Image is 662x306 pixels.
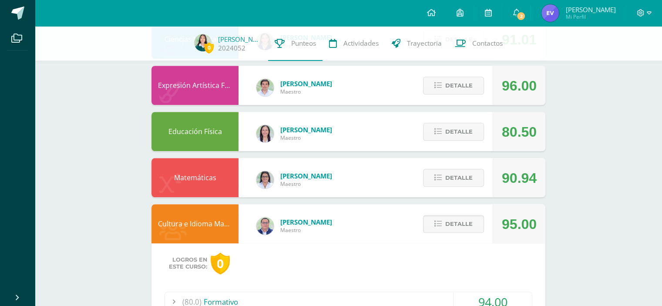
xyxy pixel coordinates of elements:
[516,11,526,21] span: 2
[151,204,239,243] div: Cultura e Idioma Maya, Garífuna o Xinka
[407,39,442,48] span: Trayectoria
[445,124,473,140] span: Detalle
[343,39,379,48] span: Actividades
[291,39,316,48] span: Punteos
[423,169,484,187] button: Detalle
[445,77,473,94] span: Detalle
[280,79,332,88] span: [PERSON_NAME]
[448,26,509,61] a: Contactos
[280,226,332,234] span: Maestro
[280,171,332,180] span: [PERSON_NAME]
[423,77,484,94] button: Detalle
[445,216,473,232] span: Detalle
[423,123,484,141] button: Detalle
[256,79,274,96] img: 8e3dba6cfc057293c5db5c78f6d0205d.png
[280,125,332,134] span: [PERSON_NAME]
[502,158,537,198] div: 90.94
[280,218,332,226] span: [PERSON_NAME]
[194,34,212,51] img: 36401dd1118056176d29b60afdf4148b.png
[280,180,332,188] span: Maestro
[280,134,332,141] span: Maestro
[211,252,230,275] div: 0
[204,42,214,53] span: 0
[151,66,239,105] div: Expresión Artística FORMACIÓN MUSICAL
[256,217,274,235] img: c1c1b07ef08c5b34f56a5eb7b3c08b85.png
[323,26,385,61] a: Actividades
[565,5,615,14] span: [PERSON_NAME]
[218,35,262,44] a: [PERSON_NAME]
[151,112,239,151] div: Educación Física
[445,170,473,186] span: Detalle
[502,205,537,244] div: 95.00
[502,66,537,105] div: 96.00
[385,26,448,61] a: Trayectoria
[565,13,615,20] span: Mi Perfil
[218,44,245,53] a: 2024052
[423,215,484,233] button: Detalle
[541,4,559,22] img: 1d783d36c0c1c5223af21090f2d2739b.png
[268,26,323,61] a: Punteos
[472,39,503,48] span: Contactos
[256,125,274,142] img: f77eda19ab9d4901e6803b4611072024.png
[169,256,207,270] span: Logros en este curso:
[280,88,332,95] span: Maestro
[256,171,274,188] img: 341d98b4af7301a051bfb6365f8299c3.png
[502,112,537,151] div: 80.50
[151,158,239,197] div: Matemáticas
